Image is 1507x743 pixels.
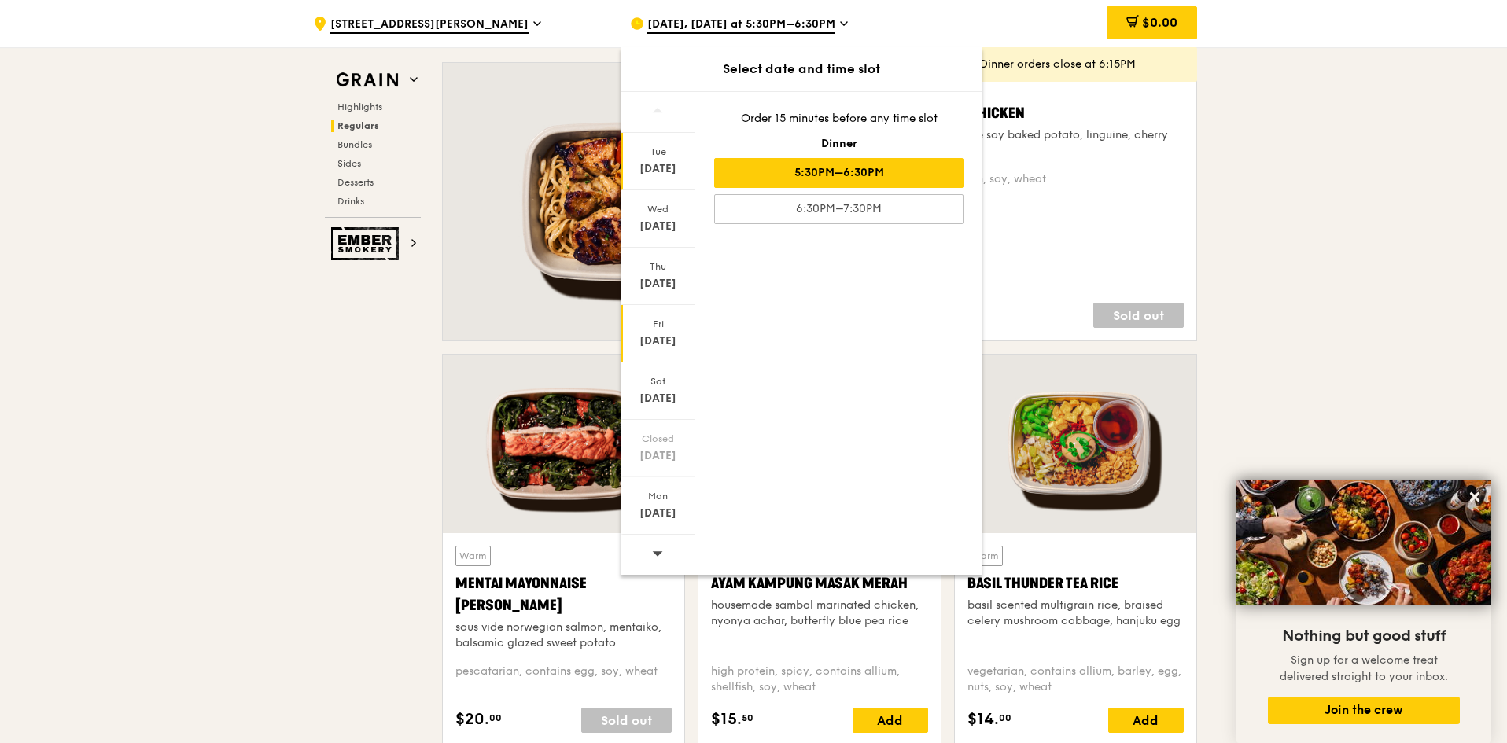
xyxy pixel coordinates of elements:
div: Select date and time slot [621,60,982,79]
span: $14. [967,708,999,731]
div: Ayam Kampung Masak Merah [711,572,927,594]
div: Honey Duo Mustard Chicken [832,102,1184,124]
div: [DATE] [623,276,693,292]
span: Nothing but good stuff [1282,627,1446,646]
span: Bundles [337,139,372,150]
div: pescatarian, contains egg, soy, wheat [455,664,672,695]
button: Join the crew [1268,697,1460,724]
div: Warm [455,546,491,566]
div: 6:30PM–7:30PM [714,194,964,224]
div: [DATE] [623,219,693,234]
div: [DATE] [623,333,693,349]
div: Dinner orders close at 6:15PM [980,57,1185,72]
span: 00 [489,712,502,724]
div: [DATE] [623,448,693,464]
img: Ember Smokery web logo [331,227,403,260]
div: high protein, contains allium, soy, wheat [832,171,1184,187]
div: Warm [967,546,1003,566]
div: Basil Thunder Tea Rice [967,572,1184,594]
span: Desserts [337,177,374,188]
span: Highlights [337,101,382,112]
span: Regulars [337,120,379,131]
div: vegetarian, contains allium, barley, egg, nuts, soy, wheat [967,664,1184,695]
span: Drinks [337,196,364,207]
div: house-blend mustard, maple soy baked potato, linguine, cherry tomato [832,127,1184,159]
div: Add [1108,708,1184,733]
div: 5:30PM–6:30PM [714,158,964,188]
div: Mon [623,490,693,502]
div: sous vide norwegian salmon, mentaiko, balsamic glazed sweet potato [455,620,672,651]
span: Sign up for a welcome treat delivered straight to your inbox. [1280,653,1448,683]
div: Order 15 minutes before any time slot [714,111,964,127]
div: Sold out [1093,303,1184,328]
div: Fri [623,318,693,330]
span: [STREET_ADDRESS][PERSON_NAME] [330,17,529,34]
span: $15. [711,708,742,731]
div: Tue [623,145,693,158]
div: Sat [623,375,693,388]
div: Add [853,708,928,733]
div: high protein, spicy, contains allium, shellfish, soy, wheat [711,664,927,695]
div: basil scented multigrain rice, braised celery mushroom cabbage, hanjuku egg [967,598,1184,629]
div: [DATE] [623,391,693,406]
div: [DATE] [623,506,693,521]
div: Thu [623,260,693,273]
div: housemade sambal marinated chicken, nyonya achar, butterfly blue pea rice [711,598,927,629]
div: Mentai Mayonnaise [PERSON_NAME] [455,572,672,616]
img: DSC07876-Edit02-Large.jpeg [1236,480,1491,605]
div: Dinner [714,136,964,152]
img: Grain web logo [331,66,403,94]
div: [DATE] [623,161,693,177]
span: 00 [999,712,1011,724]
div: Closed [623,432,693,445]
div: Wed [623,203,693,215]
span: Sides [337,158,361,169]
span: 50 [742,712,753,724]
span: $20. [455,708,489,731]
div: Sold out [581,708,672,733]
span: [DATE], [DATE] at 5:30PM–6:30PM [647,17,835,34]
span: $0.00 [1142,15,1177,30]
button: Close [1462,484,1487,509]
